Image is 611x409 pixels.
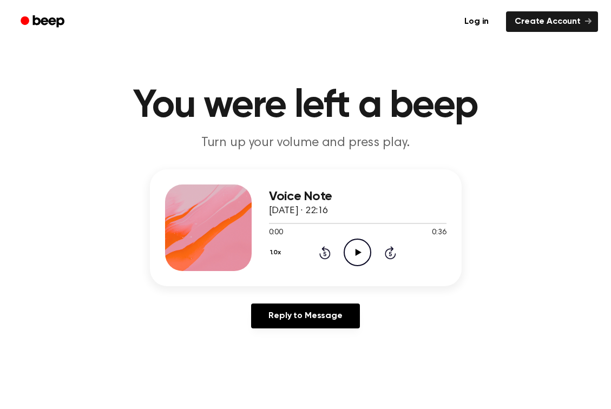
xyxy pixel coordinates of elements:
a: Create Account [506,11,598,32]
span: 0:36 [432,227,446,239]
button: 1.0x [269,243,285,262]
span: [DATE] · 22:16 [269,206,329,216]
h3: Voice Note [269,189,446,204]
a: Log in [454,9,500,34]
a: Reply to Message [251,304,359,328]
a: Beep [13,11,74,32]
p: Turn up your volume and press play. [98,134,514,152]
h1: You were left a beep [29,87,583,126]
span: 0:00 [269,227,283,239]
